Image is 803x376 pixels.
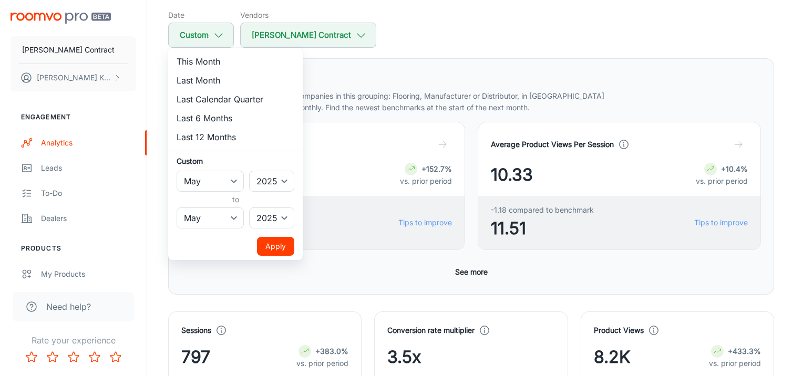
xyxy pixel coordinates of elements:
[168,52,303,71] li: This Month
[168,90,303,109] li: Last Calendar Quarter
[257,237,294,256] button: Apply
[168,71,303,90] li: Last Month
[168,128,303,147] li: Last 12 Months
[177,155,294,166] h6: Custom
[179,194,292,205] h6: to
[168,109,303,128] li: Last 6 Months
